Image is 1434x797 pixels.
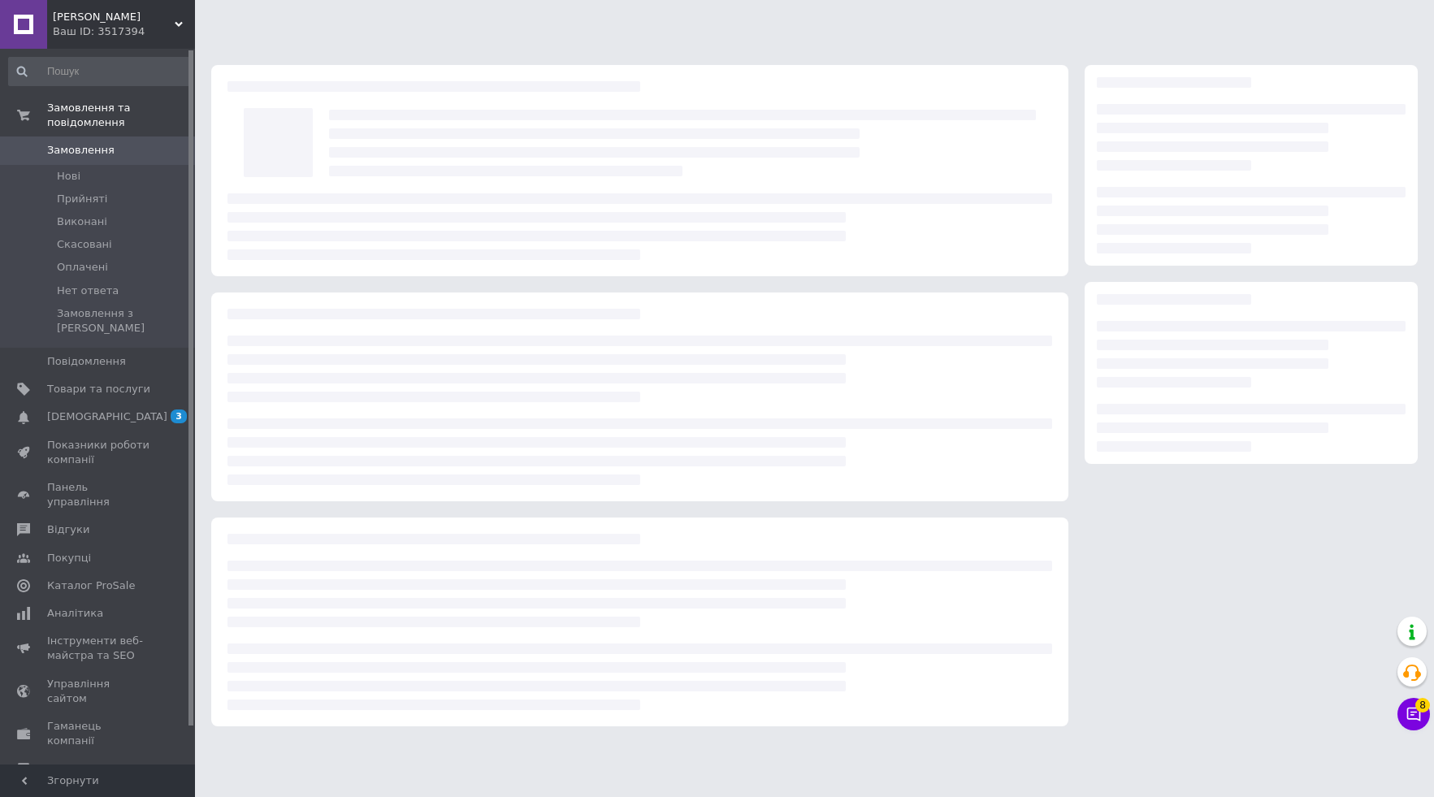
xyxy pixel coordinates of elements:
[47,606,103,621] span: Аналітика
[171,409,187,423] span: 3
[57,306,189,336] span: Замовлення з [PERSON_NAME]
[47,409,167,424] span: [DEMOGRAPHIC_DATA]
[47,143,115,158] span: Замовлення
[47,634,150,663] span: Інструменти веб-майстра та SEO
[1397,698,1430,730] button: Чат з покупцем8
[47,438,150,467] span: Показники роботи компанії
[47,761,89,776] span: Маркет
[57,169,80,184] span: Нові
[8,57,191,86] input: Пошук
[57,192,107,206] span: Прийняті
[53,24,195,39] div: Ваш ID: 3517394
[47,677,150,706] span: Управління сайтом
[47,101,195,130] span: Замовлення та повідомлення
[57,260,108,275] span: Оплачені
[57,237,112,252] span: Скасовані
[47,522,89,537] span: Відгуки
[53,10,175,24] span: POROSHOK
[57,284,119,298] span: Нет ответа
[47,480,150,509] span: Панель управління
[57,214,107,229] span: Виконані
[47,551,91,565] span: Покупці
[1415,698,1430,713] span: 8
[47,719,150,748] span: Гаманець компанії
[47,578,135,593] span: Каталог ProSale
[47,382,150,396] span: Товари та послуги
[47,354,126,369] span: Повідомлення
